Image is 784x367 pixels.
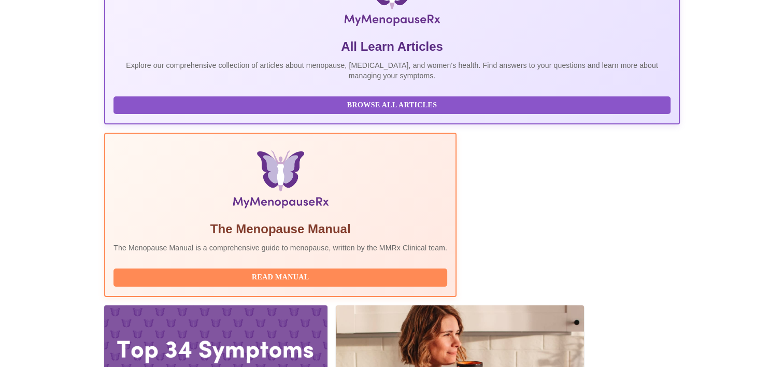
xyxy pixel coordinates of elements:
[124,271,437,284] span: Read Manual
[124,99,660,112] span: Browse All Articles
[113,100,673,109] a: Browse All Articles
[166,150,394,213] img: Menopause Manual
[113,96,670,115] button: Browse All Articles
[113,272,450,281] a: Read Manual
[113,269,447,287] button: Read Manual
[113,38,670,55] h5: All Learn Articles
[113,221,447,237] h5: The Menopause Manual
[113,60,670,81] p: Explore our comprehensive collection of articles about menopause, [MEDICAL_DATA], and women's hea...
[113,243,447,253] p: The Menopause Manual is a comprehensive guide to menopause, written by the MMRx Clinical team.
